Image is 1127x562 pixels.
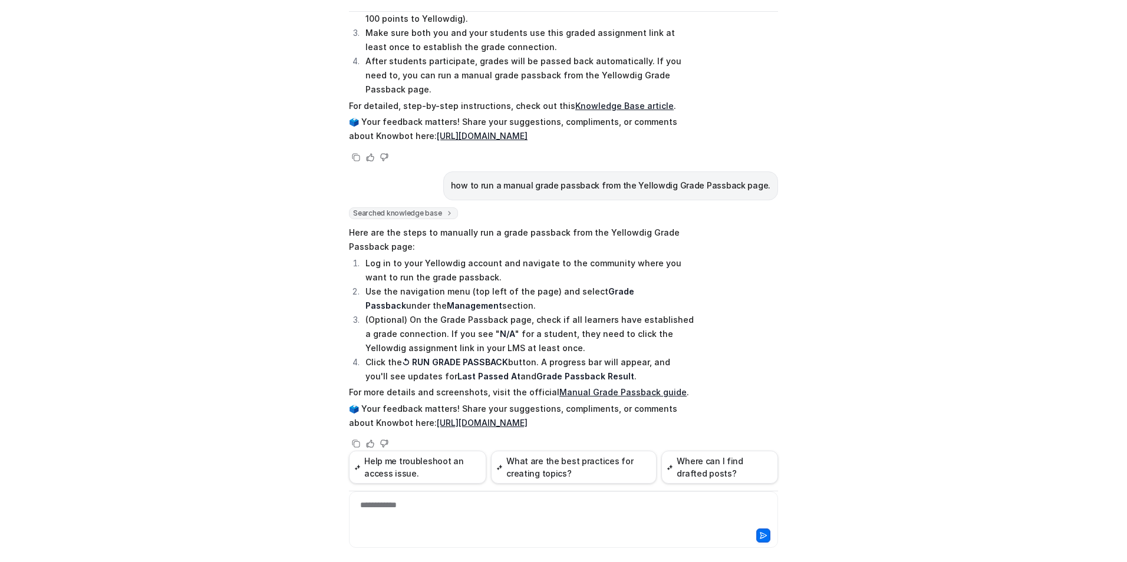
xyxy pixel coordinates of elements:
strong: Last Passed At [457,371,520,381]
strong: Grade Passback [365,286,634,310]
p: how to run a manual grade passback from the Yellowdig Grade Passback page. [451,178,770,193]
p: 🗳️ Your feedback matters! Share your suggestions, compliments, or comments about Knowbot here: [349,115,694,143]
button: Where can I find drafted posts? [661,451,778,484]
p: For more details and screenshots, visit the official . [349,385,694,399]
a: Manual Grade Passback guide [559,387,687,397]
strong: ↺ RUN GRADE PASSBACK [402,357,508,367]
li: After students participate, grades will be passed back automatically. If you need to, you can run... [362,54,694,97]
strong: Management [447,300,502,310]
button: Help me troubleshoot an access issue. [349,451,486,484]
strong: Grade Passback Result [536,371,634,381]
li: Log in to your Yellowdig account and navigate to the community where you want to run the grade pa... [362,256,694,285]
li: (Optional) On the Grade Passback page, check if all learners have established a grade connection.... [362,313,694,355]
li: Make sure both you and your students use this graded assignment link at least once to establish t... [362,26,694,54]
p: Here are the steps to manually run a grade passback from the Yellowdig Grade Passback page: [349,226,694,254]
strong: N/A [500,329,515,339]
p: 🗳️ Your feedback matters! Share your suggestions, compliments, or comments about Knowbot here: [349,402,694,430]
p: For detailed, step-by-step instructions, check out this . [349,99,694,113]
a: [URL][DOMAIN_NAME] [437,418,528,428]
button: What are the best practices for creating topics? [491,451,657,484]
a: Knowledge Base article [575,101,674,111]
li: Use the navigation menu (top left of the page) and select under the section. [362,285,694,313]
a: [URL][DOMAIN_NAME] [437,131,528,141]
span: Searched knowledge base [349,207,458,219]
li: Click the button. A progress bar will appear, and you'll see updates for and . [362,355,694,384]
